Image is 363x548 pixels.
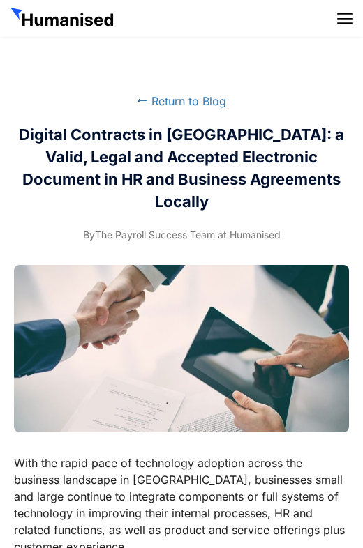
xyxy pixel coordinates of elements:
[137,94,226,108] a: ⭠ Return to Blog
[83,227,281,243] span: The Payroll Success Team at Humanised
[10,8,117,30] img: GetHumanised Logo
[14,123,349,213] h2: Digital Contracts in [GEOGRAPHIC_DATA]: a Valid, Legal and Accepted Electronic Document in HR and...
[83,229,95,241] span: By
